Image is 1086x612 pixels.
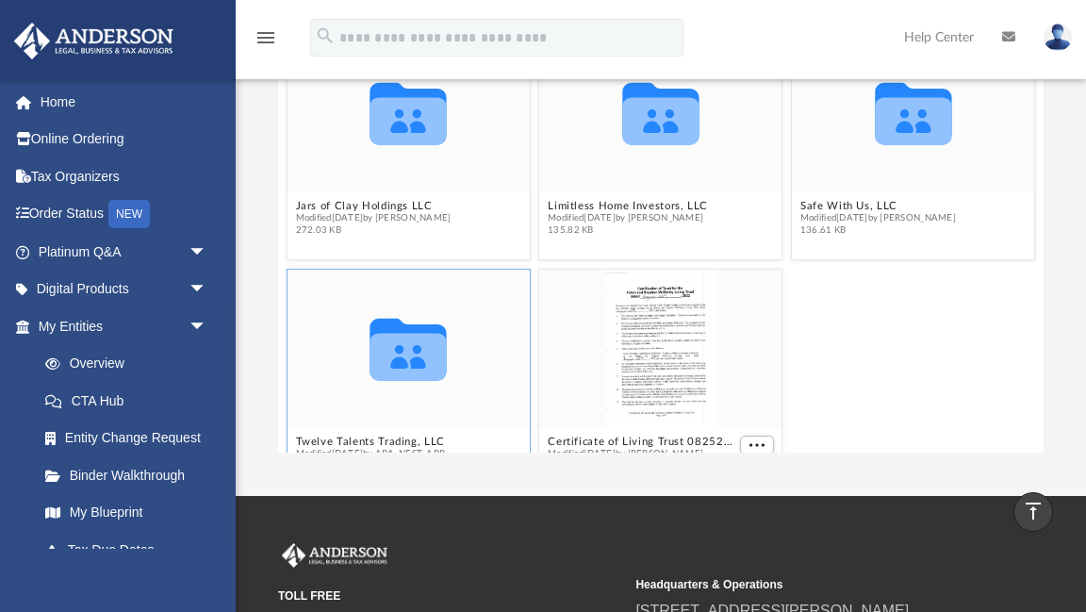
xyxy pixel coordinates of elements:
[13,307,236,345] a: My Entitiesarrow_drop_down
[189,233,226,272] span: arrow_drop_down
[548,447,736,459] span: Modified [DATE] by [PERSON_NAME]
[108,200,150,228] div: NEW
[296,223,452,236] span: 272.03 KB
[296,211,452,223] span: Modified [DATE] by [PERSON_NAME]
[26,382,236,420] a: CTA Hub
[278,543,391,568] img: Anderson Advisors Platinum Portal
[26,531,236,569] a: Tax Due Dates
[800,199,956,211] button: Safe With Us, LLC
[800,223,956,236] span: 136.61 KB
[13,121,236,158] a: Online Ordering
[13,195,236,234] a: Order StatusNEW
[255,26,277,49] i: menu
[548,199,708,211] button: Limitless Home Investors, LLC
[296,447,446,459] span: Modified [DATE] by ABA_NEST_APP
[255,36,277,49] a: menu
[8,23,179,59] img: Anderson Advisors Platinum Portal
[26,420,236,457] a: Entity Change Request
[315,25,336,46] i: search
[548,223,708,236] span: 135.82 KB
[800,211,956,223] span: Modified [DATE] by [PERSON_NAME]
[13,83,236,121] a: Home
[26,345,236,383] a: Overview
[1044,24,1072,51] img: User Pic
[13,157,236,195] a: Tax Organizers
[1022,500,1045,522] i: vertical_align_top
[1013,492,1053,532] a: vertical_align_top
[26,494,226,532] a: My Blueprint
[296,199,452,211] button: Jars of Clay Holdings LLC
[548,211,708,223] span: Modified [DATE] by [PERSON_NAME]
[635,576,979,593] small: Headquarters & Operations
[13,233,236,271] a: Platinum Q&Aarrow_drop_down
[740,435,774,455] button: More options
[278,587,622,604] small: TOLL FREE
[189,307,226,346] span: arrow_drop_down
[13,271,236,308] a: Digital Productsarrow_drop_down
[296,435,446,447] button: Twelve Talents Trading, LLC
[189,271,226,309] span: arrow_drop_down
[278,25,1044,453] div: grid
[548,435,736,447] button: Certificate of Living Trust 08252022.pdf
[26,456,236,494] a: Binder Walkthrough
